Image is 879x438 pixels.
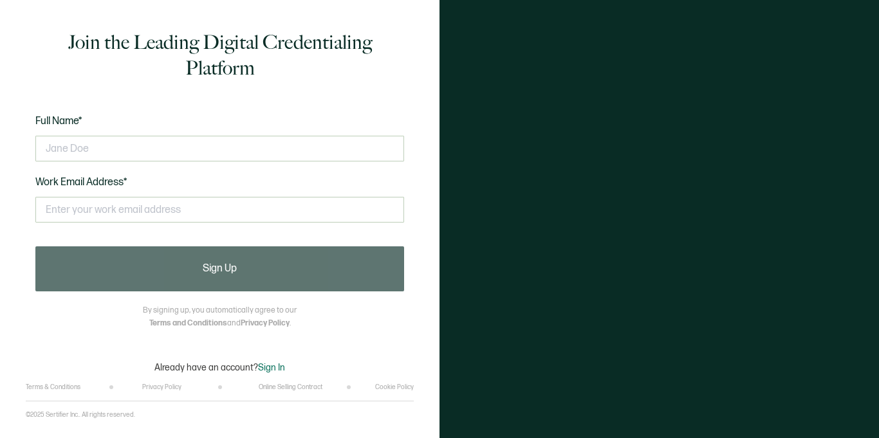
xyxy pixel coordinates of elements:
[35,176,127,188] span: Work Email Address*
[375,383,414,391] a: Cookie Policy
[149,318,227,328] a: Terms and Conditions
[35,30,404,81] h1: Join the Leading Digital Credentialing Platform
[143,304,297,330] p: By signing up, you automatically agree to our and .
[35,197,404,223] input: Enter your work email address
[26,383,80,391] a: Terms & Conditions
[258,362,285,373] span: Sign In
[35,136,404,161] input: Jane Doe
[35,115,82,127] span: Full Name*
[142,383,181,391] a: Privacy Policy
[35,246,404,291] button: Sign Up
[154,362,285,373] p: Already have an account?
[203,264,237,274] span: Sign Up
[259,383,322,391] a: Online Selling Contract
[26,411,135,419] p: ©2025 Sertifier Inc.. All rights reserved.
[241,318,290,328] a: Privacy Policy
